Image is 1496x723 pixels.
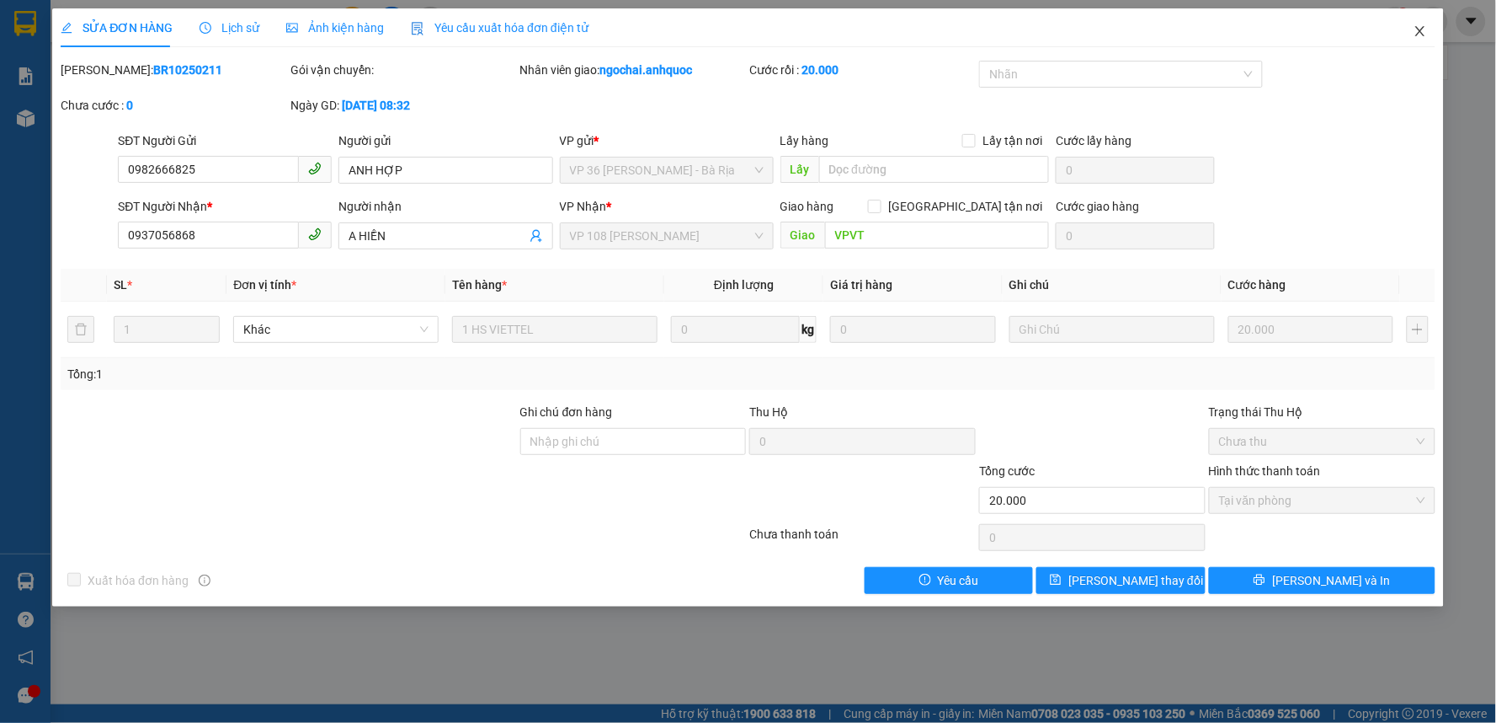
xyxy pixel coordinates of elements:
input: Dọc đường [819,156,1050,183]
span: info-circle [199,575,210,586]
input: VD: Bàn, Ghế [452,316,657,343]
span: Lịch sử [200,21,259,35]
span: [PERSON_NAME] và In [1272,571,1390,590]
label: Ghi chú đơn hàng [520,405,613,419]
input: 0 [830,316,996,343]
button: save[PERSON_NAME] thay đổi [1036,567,1206,594]
b: ngochai.anhquoc [600,63,693,77]
span: Tại văn phòng [1219,488,1425,513]
span: Lấy [780,156,819,183]
div: Ngày GD: [290,96,517,115]
span: Chưa thu [1219,429,1425,454]
span: VP 108 Lê Hồng Phong - Vũng Tàu [570,223,764,249]
span: phone [308,162,322,175]
div: SĐT Người Gửi [118,131,332,150]
span: printer [1254,574,1265,587]
span: SL [114,278,127,292]
img: icon [411,22,424,35]
div: Người gửi [338,131,552,150]
input: Dọc đường [825,222,1050,249]
b: 0 [126,99,133,112]
span: Giá trị hàng [830,278,892,292]
div: Tổng: 1 [67,365,578,383]
span: edit [61,22,72,34]
th: Ghi chú [1003,269,1222,302]
div: SĐT Người Nhận [118,197,332,216]
span: Yêu cầu [938,571,979,590]
b: 20.000 [801,63,839,77]
span: Tổng cước [979,464,1035,478]
span: Giao hàng [780,200,834,213]
span: Giao [780,222,825,249]
div: Cước rồi : [749,61,976,79]
span: Xuất hóa đơn hàng [81,571,195,590]
span: [PERSON_NAME] thay đổi [1068,571,1203,590]
span: Đơn vị tính [233,278,296,292]
button: delete [67,316,94,343]
div: Chưa thanh toán [748,525,977,554]
div: Chưa cước : [61,96,287,115]
div: VP gửi [560,131,774,150]
span: VP Nhận [560,200,607,213]
span: save [1050,574,1062,587]
button: Close [1397,8,1444,56]
div: Gói vận chuyển: [290,61,517,79]
label: Cước lấy hàng [1056,134,1131,147]
span: Lấy hàng [780,134,829,147]
input: 0 [1228,316,1394,343]
span: kg [800,316,817,343]
button: printer[PERSON_NAME] và In [1209,567,1435,594]
span: [GEOGRAPHIC_DATA] tận nơi [881,197,1049,216]
span: Thu Hộ [749,405,788,419]
input: Ghi chú đơn hàng [520,428,747,455]
span: VP 36 Lê Thành Duy - Bà Rịa [570,158,764,183]
div: Người nhận [338,197,552,216]
span: close [1413,24,1427,38]
span: Cước hàng [1228,278,1286,292]
input: Ghi Chú [1009,316,1215,343]
span: Ảnh kiện hàng [286,21,384,35]
span: clock-circle [200,22,211,34]
label: Hình thức thanh toán [1209,464,1321,478]
span: Khác [243,317,429,342]
b: [DATE] 08:32 [342,99,410,112]
span: Định lượng [714,278,774,292]
div: Nhân viên giao: [520,61,747,79]
input: Cước lấy hàng [1056,157,1215,184]
span: exclamation-circle [919,574,931,587]
button: exclamation-circleYêu cầu [865,567,1034,594]
span: Lấy tận nơi [976,131,1049,150]
span: phone [308,228,322,241]
div: [PERSON_NAME]: [61,61,287,79]
label: Cước giao hàng [1056,200,1139,213]
span: SỬA ĐƠN HÀNG [61,21,173,35]
input: Cước giao hàng [1056,222,1215,249]
span: user-add [530,229,543,243]
span: picture [286,22,298,34]
button: plus [1407,316,1428,343]
span: Tên hàng [452,278,507,292]
b: BR10250211 [153,63,222,77]
div: Trạng thái Thu Hộ [1209,403,1435,421]
span: Yêu cầu xuất hóa đơn điện tử [411,21,588,35]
